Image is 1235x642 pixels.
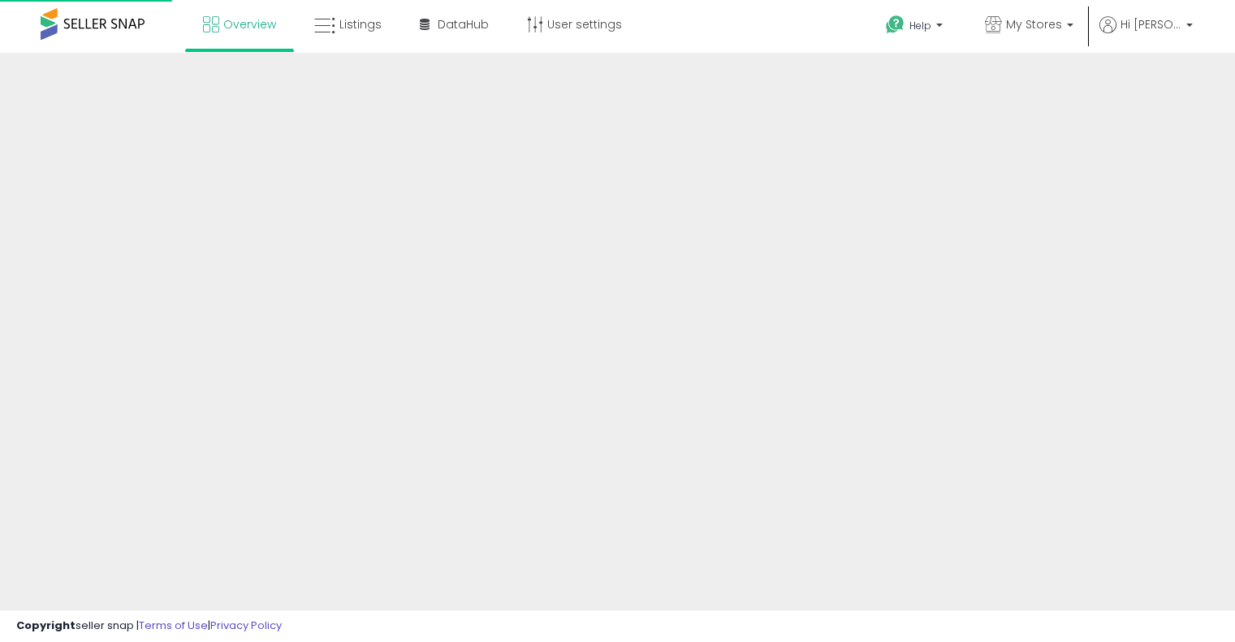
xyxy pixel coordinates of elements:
[909,19,931,32] span: Help
[210,618,282,633] a: Privacy Policy
[438,16,489,32] span: DataHub
[1121,16,1181,32] span: Hi [PERSON_NAME]
[223,16,276,32] span: Overview
[339,16,382,32] span: Listings
[1099,16,1193,53] a: Hi [PERSON_NAME]
[16,618,76,633] strong: Copyright
[885,15,905,35] i: Get Help
[139,618,208,633] a: Terms of Use
[16,618,282,634] div: seller snap | |
[1006,16,1062,32] span: My Stores
[873,2,959,53] a: Help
